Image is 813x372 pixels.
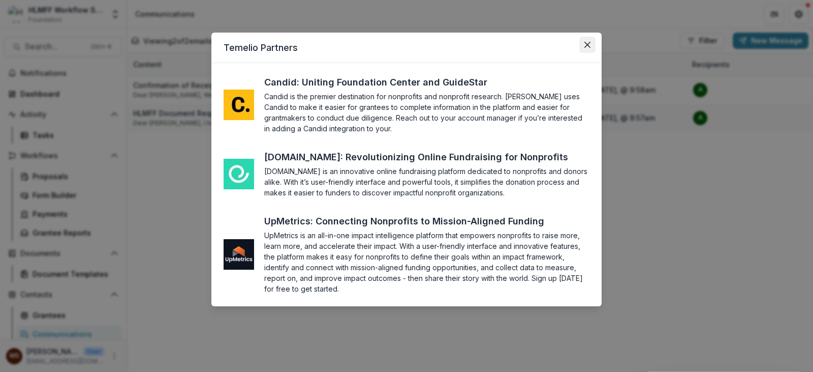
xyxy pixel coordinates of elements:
a: [DOMAIN_NAME]: Revolutionizing Online Fundraising for Nonprofits [264,150,587,164]
section: Candid is the premier destination for nonprofits and nonprofit research. [PERSON_NAME] uses Candi... [264,91,589,134]
img: me [224,90,254,120]
section: [DOMAIN_NAME] is an innovative online fundraising platform dedicated to nonprofits and donors ali... [264,166,589,198]
button: Close [579,37,596,53]
img: me [224,159,254,189]
section: UpMetrics is an all-in-one impact intelligence platform that empowers nonprofits to raise more, l... [264,230,589,294]
header: Temelio Partners [211,33,602,63]
a: UpMetrics: Connecting Nonprofits to Mission-Aligned Funding [264,214,563,228]
a: Candid: Uniting Foundation Center and GuideStar [264,75,506,89]
img: me [224,239,254,270]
